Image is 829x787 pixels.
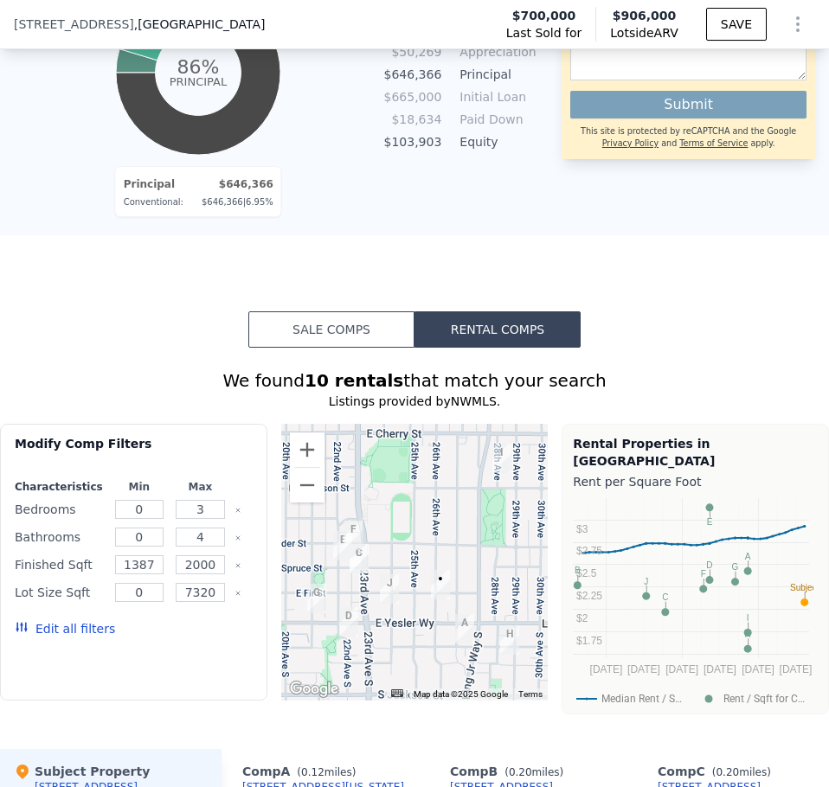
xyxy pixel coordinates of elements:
[790,583,819,592] text: Subject
[337,514,370,557] div: 2217 E Alder St
[679,139,748,149] a: Terms of Service
[184,174,274,195] td: $646,366
[456,110,534,129] td: Paid Down
[373,567,406,611] div: 119 24th Avenue Unit A
[14,16,134,33] span: [STREET_ADDRESS]
[706,8,767,41] button: SAVE
[286,678,343,701] img: Google
[716,766,739,778] span: 0.20
[732,562,739,572] text: G
[343,537,376,580] div: 2223 E Spruce Street
[645,577,649,586] text: J
[742,663,774,675] text: [DATE]
[383,87,443,106] td: $665,000
[173,480,228,494] div: Max
[780,663,813,675] text: [DATE]
[170,74,228,87] tspan: Principal
[383,110,443,129] td: $18,634
[235,562,241,569] button: Clear
[15,553,105,577] div: Finished Sqft
[666,663,699,675] text: [DATE]
[235,507,241,514] button: Clear
[424,563,457,606] div: 126 26th Ave
[235,590,241,597] button: Clear
[707,517,713,527] text: E
[506,24,582,42] span: Last Sold for
[512,7,576,24] span: $700,000
[518,689,543,699] a: Terms
[123,195,184,209] td: Conventional :
[305,370,403,391] strong: 10 rentals
[391,689,403,697] button: Keyboard shortcuts
[493,618,526,662] div: 201 29th Ave S
[745,630,751,639] text: H
[300,577,333,620] div: 110 21st Ave # C
[485,437,518,480] div: 516 28th Ave
[602,139,659,149] a: Privacy Policy
[705,766,778,778] span: ( miles)
[290,432,325,467] button: Zoom in
[570,91,807,118] button: Submit
[290,468,325,502] button: Zoom out
[450,763,570,780] div: Comp B
[576,545,602,557] text: $2.75
[15,435,253,466] div: Modify Comp Filters
[590,663,623,675] text: [DATE]
[15,620,115,637] button: Edit all filters
[509,766,532,778] span: 0.20
[747,613,749,623] text: I
[576,612,588,624] text: $2
[576,523,588,535] text: $3
[498,766,570,778] span: ( miles)
[658,763,778,780] div: Comp C
[745,552,751,561] text: A
[134,16,266,33] span: , [GEOGRAPHIC_DATA]
[576,635,602,647] text: $1.75
[242,763,363,780] div: Comp A
[383,132,443,151] td: $103,903
[627,663,660,675] text: [DATE]
[177,56,220,78] tspan: 86%
[570,125,807,150] div: This site is protected by reCAPTCHA and the Google and apply.
[573,494,813,710] svg: A chart.
[326,524,359,567] div: 206 22nd Ave # A
[781,7,815,42] button: Show Options
[573,470,818,494] div: Rent per Square Foot
[576,567,597,579] text: $2.5
[575,566,581,575] text: B
[414,311,581,348] button: Rental Comps
[573,435,818,470] div: Rental Properties in [GEOGRAPHIC_DATA]
[15,580,105,605] div: Lot Size Sqft
[15,497,105,521] div: Bedrooms
[456,132,534,151] td: Equity
[15,525,105,549] div: Bathrooms
[15,480,105,494] div: Characteristics
[14,763,150,780] div: Subject Property
[456,65,534,84] td: Principal
[290,766,363,778] span: ( miles)
[202,197,273,207] span: $646,366 | 6.95%
[601,693,682,705] text: Median Rent / S…
[332,600,365,643] div: 2215 E Yesler Way
[301,766,325,778] span: 0.12
[123,174,184,195] td: Principal
[448,607,481,650] div: 2708 S Washington Street Unit A
[456,42,534,61] td: Appreciation
[286,678,343,701] a: Open this area in Google Maps (opens a new window)
[701,569,706,579] text: F
[610,24,678,42] span: Lotside ARV
[112,480,166,494] div: Min
[663,592,669,602] text: C
[383,65,443,84] td: $646,366
[613,9,677,22] span: $906,000
[248,311,414,348] button: Sale Comps
[704,663,736,675] text: [DATE]
[456,87,534,106] td: Initial Loan
[383,42,443,61] td: $50,269
[723,693,805,705] text: Rent / Sqft for C…
[707,560,713,570] text: D
[414,689,508,699] span: Map data ©2025 Google
[576,590,602,602] text: $2.25
[235,534,241,541] button: Clear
